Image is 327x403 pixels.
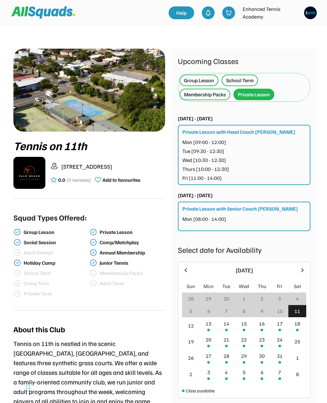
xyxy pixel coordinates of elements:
div: 20 [206,336,211,343]
div: 10 [277,307,283,315]
div: [DATE] [193,266,295,275]
div: Adult Retreat [24,250,88,256]
div: Sun [186,282,195,290]
img: check-verified-01%20%281%29.svg [89,269,97,277]
div: 22 [241,336,247,343]
div: Comp Term [24,280,88,286]
div: [DATE] - [DATE] [178,115,213,122]
div: Fri [11:00 - 14:00] [182,174,222,182]
div: 9 [261,307,263,315]
div: 1 [243,295,246,302]
div: Group Lesson [184,77,214,84]
div: Annual Membership [100,250,164,256]
div: Tue [09:30 - 12:30] [182,147,224,155]
div: 15 [241,320,247,327]
img: check-verified-01%20%281%29.svg [13,279,21,287]
div: 19 [188,338,194,345]
img: check-verified-01.svg [13,259,21,267]
div: 13 [206,320,211,327]
div: 0.0 [58,176,65,184]
img: IMG_2979.png [13,157,45,189]
div: Junior Tennis [100,260,164,266]
img: check-verified-01%20%281%29.svg [13,249,21,256]
div: Sat [294,282,301,290]
div: 29 [206,295,211,302]
div: 4 [225,368,228,376]
div: 28 [224,352,229,360]
div: Upcoming Classes [178,55,310,67]
img: check-verified-01.svg [13,238,21,246]
div: 30 [224,295,229,302]
div: 24 [277,336,283,343]
div: 18 [294,320,300,327]
div: Tennis on 11th [13,139,165,152]
div: 31 [277,352,283,360]
div: 4 [296,295,299,302]
div: 27 [206,352,211,360]
div: 8 [243,307,246,315]
div: 11 [294,307,300,315]
a: Help [169,6,194,19]
img: check-verified-01.svg [89,249,97,256]
div: Holiday Camp [24,260,88,266]
div: Social Session [24,239,88,246]
div: (0 reviews) [66,176,91,184]
div: Tue [222,282,230,290]
div: Fri [277,282,282,290]
div: 25 [294,338,300,345]
div: 3 [278,295,281,302]
img: check-verified-01.svg [89,228,97,236]
div: [DATE] - [DATE] [178,191,213,199]
div: Wed [10:30 - 12:30] [182,156,226,164]
div: 8 [296,370,299,378]
img: check-verified-01%20%281%29.svg [89,279,97,287]
div: Mon [08:00 - 14:00] [182,215,226,223]
div: About this Club [13,323,65,335]
div: Wed [239,282,249,290]
div: 28 [188,295,194,302]
div: Thu [258,282,266,290]
div: 14 [224,320,229,327]
div: [STREET_ADDRESS] [61,162,165,171]
div: 12 [188,322,194,329]
div: 6 [261,368,263,376]
div: Membership Packs [100,270,164,276]
div: Mon [09:00 - 12:00] [182,138,226,146]
div: Adult Term [100,280,164,286]
img: bell-03%20%281%29.svg [205,10,211,16]
div: School Term [24,270,88,276]
div: Group Lesson [24,229,88,235]
div: 2 [189,370,192,378]
img: IMG_0194.png [304,6,317,19]
div: Class available [186,387,215,394]
div: 17 [277,320,283,327]
div: Private Lesson with Head Coach [PERSON_NAME] [182,128,295,136]
div: 3 [207,368,210,376]
img: Squad%20Logo.svg [11,6,75,19]
div: 21 [224,336,229,343]
div: 7 [278,368,281,376]
div: 2 [261,295,263,302]
div: Comp/Matchplay [100,239,164,246]
div: Private Lesson [238,91,270,98]
div: Thurs [10:00 - 12:30] [182,165,229,173]
div: 1 [296,354,299,362]
div: 6 [207,307,210,315]
div: Add to favourites [103,176,141,184]
div: 30 [259,352,265,360]
div: 5 [189,307,192,315]
div: 29 [241,352,247,360]
div: 5 [243,368,246,376]
div: Select date for Availability [178,244,310,255]
img: check-verified-01.svg [89,238,97,246]
img: shopping-cart-01%20%281%29.svg [225,10,232,16]
div: 26 [188,354,194,362]
div: Private Term [24,291,88,297]
div: Mon [203,282,214,290]
div: 23 [259,336,265,343]
img: check-verified-01%20%281%29.svg [13,269,21,277]
div: Private Lesson [100,229,164,235]
div: Enhanced Tennis Academy [243,5,300,20]
div: Private Lesson with Senior Coach [PERSON_NAME] [182,205,298,213]
img: check-verified-01.svg [13,228,21,236]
